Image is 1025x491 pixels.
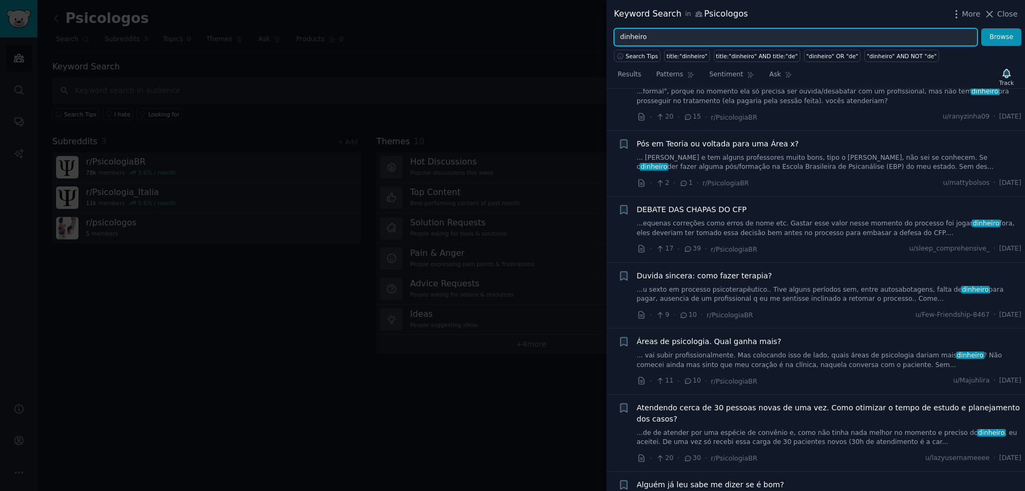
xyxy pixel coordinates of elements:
span: r/PsicologiaBR [703,180,749,187]
span: 10 [683,376,701,386]
a: ...formal", porque no momento ela só precisa ser ouvida/desabafar com um profissional, mas não te... [637,87,1022,106]
a: Results [614,66,645,88]
div: title:"dinheiro" [667,52,708,60]
span: u/lazyusernameeee [925,454,989,463]
a: Ask [766,66,796,88]
span: · [673,309,675,321]
a: ... [PERSON_NAME] e tem alguns professores muito bons, tipo o [PERSON_NAME], não sei se conhecem.... [637,153,1022,172]
a: Áreas de psicologia. Qual ganha mais? [637,336,782,347]
span: u/Majuhlira [953,376,989,386]
span: · [994,178,996,188]
span: [DATE] [999,178,1021,188]
span: 9 [656,310,669,320]
span: · [994,454,996,463]
a: DEBATE DAS CHAPAS DO CFP [637,204,747,215]
span: dinheiro [971,88,999,95]
span: r/PsicologiaBR [711,378,758,385]
span: 1 [679,178,692,188]
button: More [951,9,981,20]
button: Track [996,66,1018,88]
span: r/PsicologiaBR [707,311,753,319]
span: dinheiro [956,352,984,359]
a: Patterns [652,66,698,88]
span: [DATE] [999,244,1021,254]
span: 2 [656,178,669,188]
a: title:"dinheiro" AND title:"de" [714,50,800,62]
span: u/mattybolsos [943,178,990,188]
span: · [677,453,680,464]
span: · [650,244,652,255]
a: "dinheiro" AND NOT "de" [864,50,939,62]
button: Browse [981,28,1021,46]
a: Pós em Teoria ou voltada para uma Área x? [637,138,799,150]
span: More [962,9,981,20]
span: · [700,309,703,321]
span: r/PsicologiaBR [711,114,758,121]
a: "dinheiro" OR "de" [804,50,861,62]
span: Close [997,9,1018,20]
a: title:"dinheiro" [664,50,710,62]
span: r/PsicologiaBR [711,455,758,462]
span: 15 [683,112,701,122]
a: Duvida sincera: como fazer terapia? [637,270,772,282]
span: · [650,112,652,123]
span: Results [618,70,641,80]
span: Search Tips [626,52,658,60]
a: Alguém já leu sabe me dizer se é bom? [637,479,784,490]
span: · [705,112,707,123]
span: · [677,112,680,123]
span: · [705,376,707,387]
span: · [650,177,652,189]
span: · [650,376,652,387]
span: · [994,376,996,386]
span: · [705,244,707,255]
span: 10 [679,310,697,320]
span: u/Few-Friendship-8467 [916,310,990,320]
span: Patterns [656,70,683,80]
span: · [650,453,652,464]
span: 30 [683,454,701,463]
span: · [677,244,680,255]
div: Track [999,79,1014,87]
span: 20 [656,454,673,463]
button: Close [984,9,1018,20]
span: 20 [656,112,673,122]
span: · [673,177,675,189]
span: in [685,10,691,19]
span: [DATE] [999,112,1021,122]
span: · [697,177,699,189]
span: [DATE] [999,310,1021,320]
a: Sentiment [706,66,758,88]
a: ... vai subir profissionalmente. Mas colocando isso de lado, quais áreas de psicologia dariam mai... [637,351,1022,370]
span: Sentiment [709,70,743,80]
span: Ask [769,70,781,80]
span: dinheiro [961,286,989,293]
button: Search Tips [614,50,660,62]
span: · [994,310,996,320]
a: ...u sexto em processo psicoterapêutico.. Tive alguns períodos sem, entre autosabotagens, falta d... [637,285,1022,304]
span: dinheiro [640,163,668,170]
span: u/ranyzinha09 [943,112,990,122]
div: title:"dinheiro" AND title:"de" [716,52,798,60]
div: "dinheiro" AND NOT "de" [867,52,937,60]
span: dinheiro [977,429,1005,437]
a: ...equenas correções como erros de nome etc. Gastar esse valor nesse momento do processo foi joga... [637,219,1022,238]
span: dinheiro [972,220,1000,227]
span: · [994,112,996,122]
span: [DATE] [999,376,1021,386]
span: · [994,244,996,254]
span: · [650,309,652,321]
span: 17 [656,244,673,254]
div: Keyword Search Psicologos [614,7,748,21]
a: Atendendo cerca de 30 pessoas novas de uma vez. Como otimizar o tempo de estudo e planejamento do... [637,402,1022,425]
span: u/sleep_comprehensive_ [909,244,990,254]
a: ...de de atender por uma espécie de convênio e, como não tinha nada melhor no momento e preciso d... [637,428,1022,447]
span: 39 [683,244,701,254]
span: · [705,453,707,464]
span: · [677,376,680,387]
